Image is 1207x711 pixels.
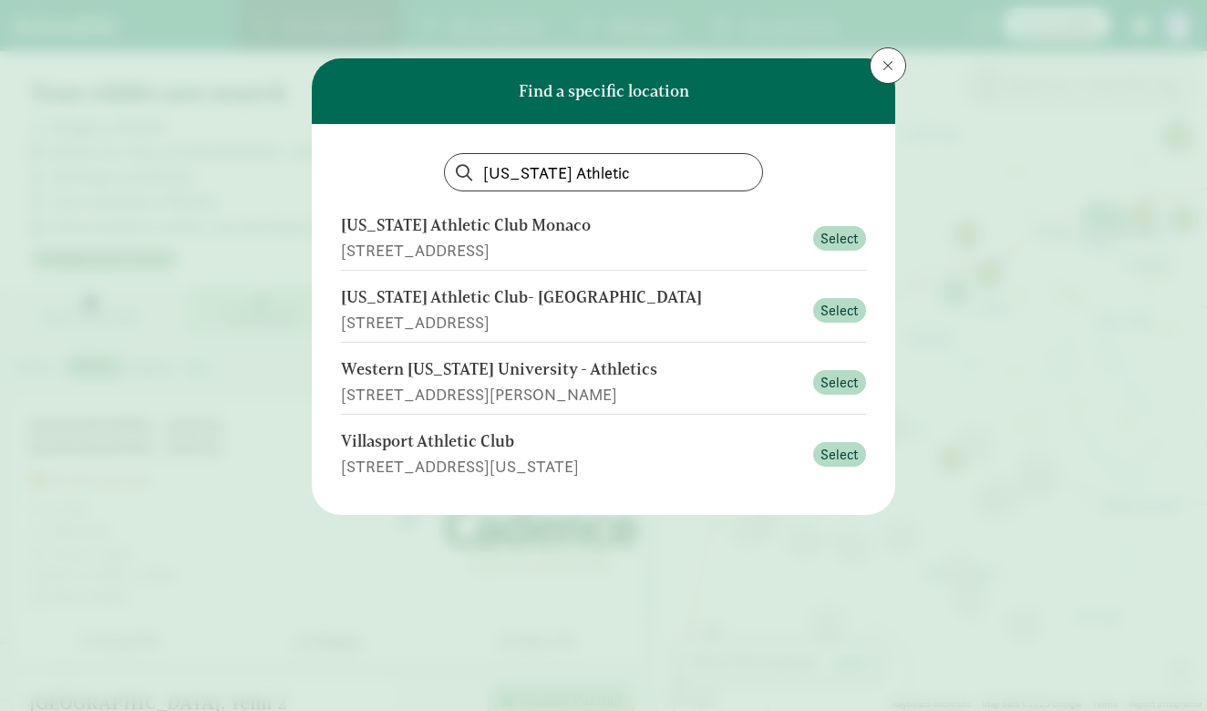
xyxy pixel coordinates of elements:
[445,154,762,191] input: Find by name or address
[341,278,866,343] button: [US_STATE] Athletic Club- [GEOGRAPHIC_DATA] [STREET_ADDRESS] Select
[519,82,689,100] h6: Find a specific location
[341,422,866,486] button: Villasport Athletic Club [STREET_ADDRESS][US_STATE] Select
[813,226,866,252] button: Select
[341,238,802,263] div: [STREET_ADDRESS]
[813,370,866,396] button: Select
[341,206,866,271] button: [US_STATE] Athletic Club Monaco [STREET_ADDRESS] Select
[341,213,802,238] div: [US_STATE] Athletic Club Monaco
[341,454,802,479] div: [STREET_ADDRESS][US_STATE]
[341,429,802,454] div: Villasport Athletic Club
[820,444,859,466] span: Select
[820,300,859,322] span: Select
[813,442,866,468] button: Select
[820,372,859,394] span: Select
[341,357,802,382] div: Western [US_STATE] University - Athletics
[820,228,859,250] span: Select
[813,298,866,324] button: Select
[341,310,802,335] div: [STREET_ADDRESS]
[341,350,866,415] button: Western [US_STATE] University - Athletics [STREET_ADDRESS][PERSON_NAME] Select
[341,285,802,310] div: [US_STATE] Athletic Club- [GEOGRAPHIC_DATA]
[341,382,802,407] div: [STREET_ADDRESS][PERSON_NAME]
